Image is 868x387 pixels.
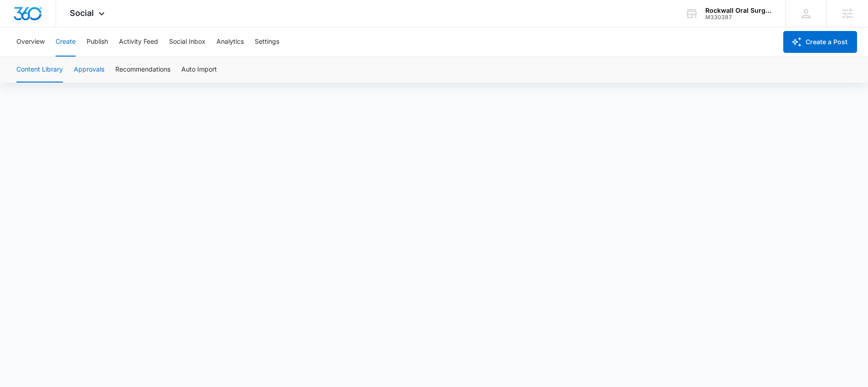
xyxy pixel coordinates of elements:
[16,57,63,83] button: Content Library
[705,7,772,14] div: account name
[115,57,170,83] button: Recommendations
[74,57,104,83] button: Approvals
[16,27,45,57] button: Overview
[783,31,857,53] button: Create a Post
[216,27,244,57] button: Analytics
[255,27,279,57] button: Settings
[70,8,94,18] span: Social
[56,27,76,57] button: Create
[705,14,772,21] div: account id
[169,27,205,57] button: Social Inbox
[87,27,108,57] button: Publish
[119,27,158,57] button: Activity Feed
[181,57,217,83] button: Auto Import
